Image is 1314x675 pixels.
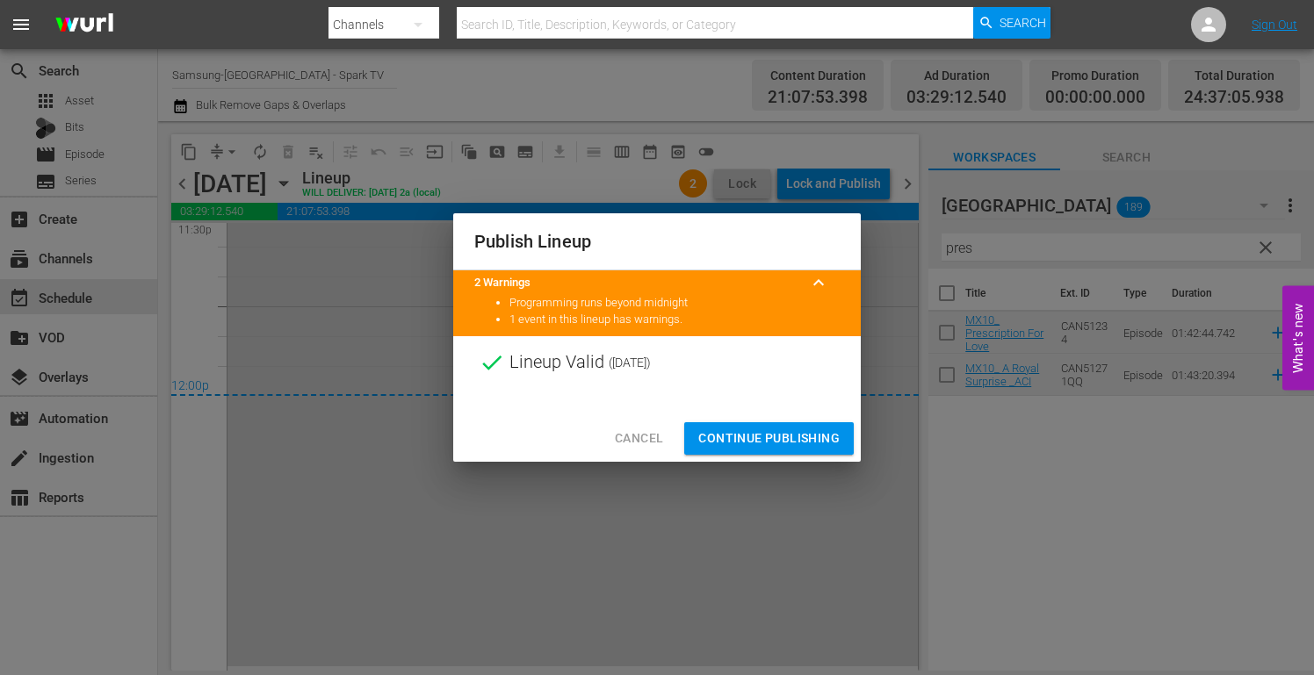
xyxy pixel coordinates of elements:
[453,336,861,389] div: Lineup Valid
[808,272,829,293] span: keyboard_arrow_up
[1000,7,1046,39] span: Search
[1282,285,1314,390] button: Open Feedback Widget
[609,349,651,376] span: ( [DATE] )
[42,4,126,46] img: ans4CAIJ8jUAAAAAAAAAAAAAAAAAAAAAAAAgQb4GAAAAAAAAAAAAAAAAAAAAAAAAJMjXAAAAAAAAAAAAAAAAAAAAAAAAgAT5G...
[698,427,840,449] span: Continue Publishing
[798,262,840,304] button: keyboard_arrow_up
[11,14,32,35] span: menu
[509,312,840,328] li: 1 event in this lineup has warnings.
[509,295,840,312] li: Programming runs beyond midnight
[601,422,677,455] button: Cancel
[615,427,663,449] span: Cancel
[1252,18,1297,32] a: Sign Out
[474,227,840,255] h2: Publish Lineup
[684,422,854,455] button: Continue Publishing
[474,275,798,291] title: 2 Warnings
